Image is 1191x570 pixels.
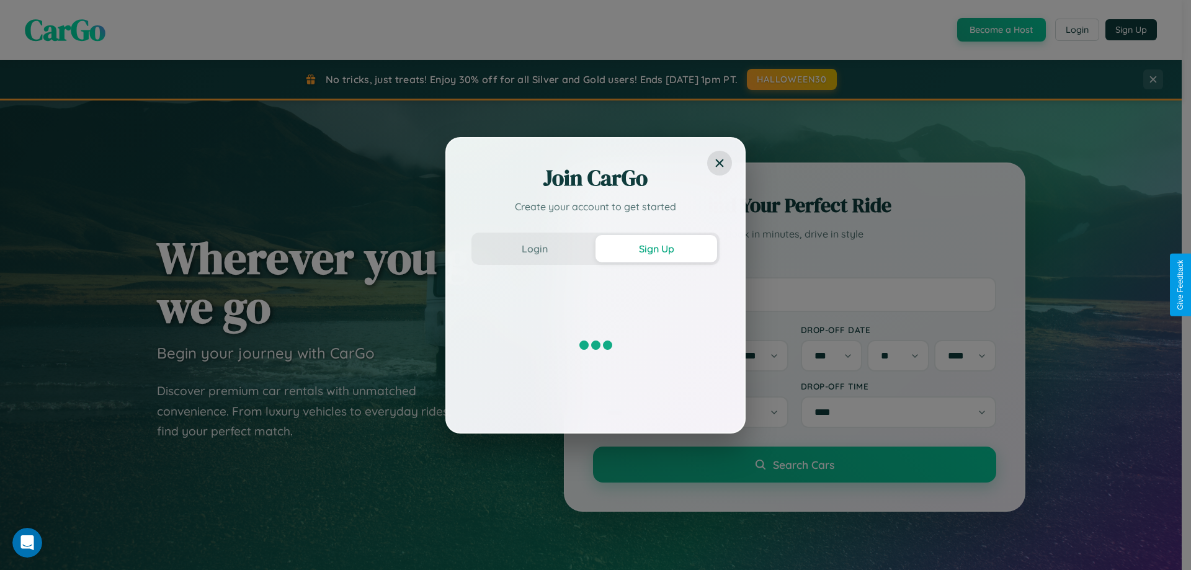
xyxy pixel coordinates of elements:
button: Login [474,235,595,262]
iframe: Intercom live chat [12,528,42,558]
button: Sign Up [595,235,717,262]
div: Give Feedback [1176,260,1185,310]
h2: Join CarGo [471,163,720,193]
p: Create your account to get started [471,199,720,214]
